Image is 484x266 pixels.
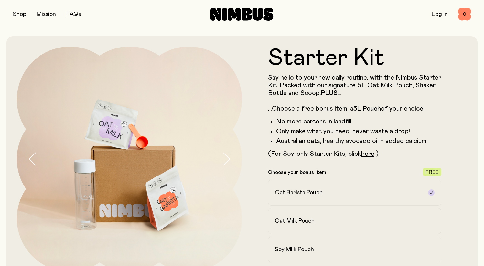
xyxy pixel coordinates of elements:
[321,90,338,96] strong: PLUS
[361,151,374,157] a: here
[432,11,448,17] a: Log In
[276,137,442,145] li: Australian oats, healthy avocado oil + added calcium
[353,105,361,112] strong: 3L
[268,169,326,176] p: Choose your bonus item
[37,11,56,17] a: Mission
[458,8,471,21] button: 0
[425,170,439,175] span: Free
[268,74,442,112] p: Say hello to your new daily routine, with the Nimbus Starter Kit. Packed with our signature 5L Oa...
[275,246,314,253] h2: Soy Milk Pouch
[275,217,315,225] h2: Oat Milk Pouch
[363,105,381,112] strong: Pouch
[268,150,442,158] p: (For Soy-only Starter Kits, click .)
[275,189,323,197] h2: Oat Barista Pouch
[276,127,442,135] li: Only make what you need, never waste a drop!
[66,11,81,17] a: FAQs
[268,47,442,70] h1: Starter Kit
[276,118,442,125] li: No more cartons in landfill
